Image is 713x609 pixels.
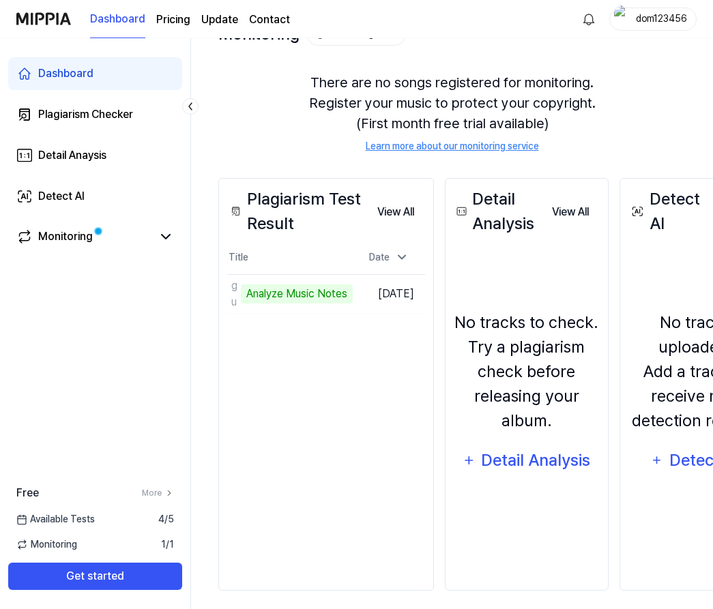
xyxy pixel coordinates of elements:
[366,198,425,226] button: View All
[366,198,425,226] a: View All
[231,278,237,310] div: guia viajantes
[364,246,414,269] div: Date
[158,512,174,526] span: 4 / 5
[156,12,190,28] a: Pricing
[8,139,182,172] a: Detail Anaysis
[201,12,238,28] a: Update
[142,487,174,499] a: More
[541,198,600,226] a: View All
[161,537,174,552] span: 1 / 1
[38,228,93,245] div: Monitoring
[16,512,95,526] span: Available Tests
[541,198,600,226] button: View All
[635,11,688,26] div: dom123456
[628,187,703,236] div: Detect AI
[8,98,182,131] a: Plagiarism Checker
[8,563,182,590] button: Get started
[227,187,366,236] div: Plagiarism Test Result
[454,444,600,477] button: Detail Analysis
[38,106,133,123] div: Plagiarism Checker
[241,284,353,303] div: Analyze Music Notes
[353,274,425,313] td: [DATE]
[8,180,182,213] a: Detect AI
[16,228,152,245] a: Monitoring
[16,537,77,552] span: Monitoring
[480,447,592,473] div: Detail Analysis
[16,485,39,501] span: Free
[366,139,539,153] a: Learn more about our monitoring service
[218,56,686,170] div: There are no songs registered for monitoring. Register your music to protect your copyright. (Fir...
[454,187,541,236] div: Detail Analysis
[454,310,600,433] div: No tracks to check. Try a plagiarism check before releasing your album.
[581,11,597,27] img: 알림
[249,12,290,28] a: Contact
[38,147,106,164] div: Detail Anaysis
[609,8,697,31] button: profiledom123456
[8,57,182,90] a: Dashboard
[227,241,353,274] th: Title
[90,1,145,38] a: Dashboard
[38,65,93,82] div: Dashboard
[614,5,630,33] img: profile
[38,188,85,205] div: Detect AI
